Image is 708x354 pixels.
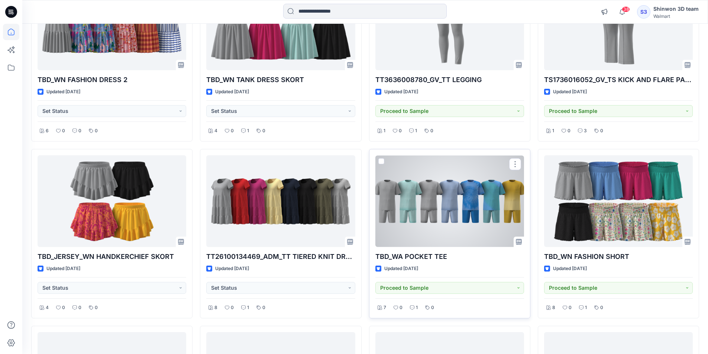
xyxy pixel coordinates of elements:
[46,127,49,135] p: 6
[384,88,418,96] p: Updated [DATE]
[637,5,650,19] div: S3
[430,127,433,135] p: 0
[214,304,217,312] p: 8
[95,304,98,312] p: 0
[375,155,524,247] a: TBD_WA POCKET TEE
[552,127,554,135] p: 1
[62,127,65,135] p: 0
[416,304,418,312] p: 1
[214,127,217,135] p: 4
[231,127,234,135] p: 0
[384,304,386,312] p: 7
[399,127,402,135] p: 0
[375,75,524,85] p: TT3636008780_GV_TT LEGGING
[553,88,587,96] p: Updated [DATE]
[46,304,49,312] p: 4
[95,127,98,135] p: 0
[544,251,693,262] p: TBD_WN FASHION SHORT
[585,304,587,312] p: 1
[431,304,434,312] p: 0
[62,304,65,312] p: 0
[231,304,234,312] p: 0
[215,265,249,273] p: Updated [DATE]
[552,304,555,312] p: 8
[206,251,355,262] p: TT26100134469_ADM_TT TIERED KNIT DRESS
[247,127,249,135] p: 1
[553,265,587,273] p: Updated [DATE]
[46,88,80,96] p: Updated [DATE]
[215,88,249,96] p: Updated [DATE]
[46,265,80,273] p: Updated [DATE]
[38,155,186,247] a: TBD_JERSEY_WN HANDKERCHIEF SKORT
[544,75,693,85] p: TS1736016052_GV_TS KICK AND FLARE PANT
[38,251,186,262] p: TBD_JERSEY_WN HANDKERCHIEF SKORT
[78,127,81,135] p: 0
[600,304,603,312] p: 0
[262,127,265,135] p: 0
[262,304,265,312] p: 0
[622,6,630,12] span: 38
[653,4,699,13] div: Shinwon 3D team
[568,127,570,135] p: 0
[600,127,603,135] p: 0
[38,75,186,85] p: TBD_WN FASHION DRESS 2
[247,304,249,312] p: 1
[375,251,524,262] p: TBD_WA POCKET TEE
[206,75,355,85] p: TBD_WN TANK DRESS SKORT
[569,304,572,312] p: 0
[544,155,693,247] a: TBD_WN FASHION SHORT
[78,304,81,312] p: 0
[206,155,355,247] a: TT26100134469_ADM_TT TIERED KNIT DRESS
[400,304,403,312] p: 0
[384,127,385,135] p: 1
[584,127,587,135] p: 3
[653,13,699,19] div: Walmart
[415,127,417,135] p: 1
[384,265,418,273] p: Updated [DATE]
